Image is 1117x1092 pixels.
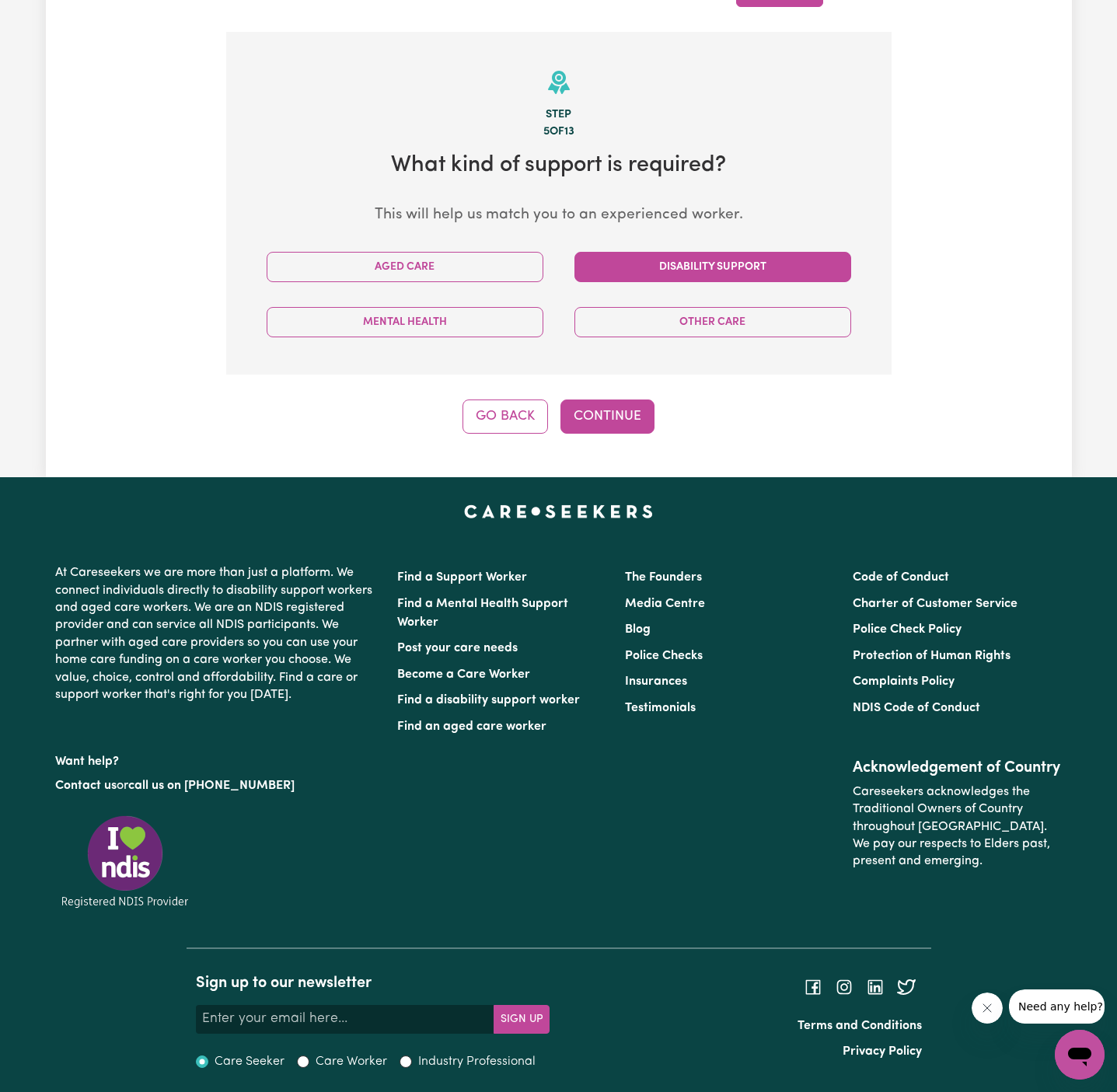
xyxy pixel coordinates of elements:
a: Follow Careseekers on Instagram [835,981,853,993]
a: Insurances [625,675,687,688]
a: call us on [PHONE_NUMBER] [128,780,295,792]
a: Testimonials [625,702,696,714]
button: Subscribe [494,1005,550,1033]
div: 5 of 13 [251,124,867,141]
p: At Careseekers we are more than just a platform. We connect individuals directly to disability su... [55,558,379,710]
button: Disability Support [574,252,851,282]
a: Police Checks [625,650,703,662]
button: Continue [560,399,654,434]
label: Industry Professional [418,1052,536,1071]
a: Media Centre [625,598,705,610]
a: Careseekers home page [464,505,653,518]
label: Care Worker [316,1052,387,1071]
a: Find a disability support worker [397,694,580,706]
p: or [55,771,379,801]
a: Follow Careseekers on LinkedIn [866,981,885,993]
a: Find an aged care worker [397,720,546,733]
h2: Acknowledgement of Country [853,759,1062,777]
a: Blog [625,623,651,636]
a: Follow Careseekers on Twitter [897,981,916,993]
iframe: Close message [972,993,1003,1024]
img: Registered NDIS provider [55,813,195,910]
h2: Sign up to our newsletter [196,974,550,993]
p: Careseekers acknowledges the Traditional Owners of Country throughout [GEOGRAPHIC_DATA]. We pay o... [853,777,1062,877]
button: Mental Health [267,307,543,337]
h2: What kind of support is required? [251,152,867,180]
button: Other Care [574,307,851,337]
a: Become a Care Worker [397,668,530,681]
a: The Founders [625,571,702,584]
a: Find a Mental Health Support Worker [397,598,568,629]
a: Find a Support Worker [397,571,527,584]
a: Contact us [55,780,117,792]
input: Enter your email here... [196,1005,494,1033]
a: Code of Conduct [853,571,949,584]
a: Terms and Conditions [798,1020,922,1032]
iframe: Button to launch messaging window [1055,1030,1105,1080]
a: NDIS Code of Conduct [853,702,980,714]
iframe: Message from company [1009,989,1105,1024]
button: Aged Care [267,252,543,282]
p: Want help? [55,747,379,770]
a: Post your care needs [397,642,518,654]
div: Step [251,106,867,124]
p: This will help us match you to an experienced worker. [251,204,867,227]
label: Care Seeker [215,1052,284,1071]
a: Complaints Policy [853,675,955,688]
button: Go Back [463,399,548,434]
a: Follow Careseekers on Facebook [804,981,822,993]
a: Privacy Policy [843,1045,922,1058]
a: Charter of Customer Service [853,598,1018,610]
a: Protection of Human Rights [853,650,1011,662]
a: Police Check Policy [853,623,962,636]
